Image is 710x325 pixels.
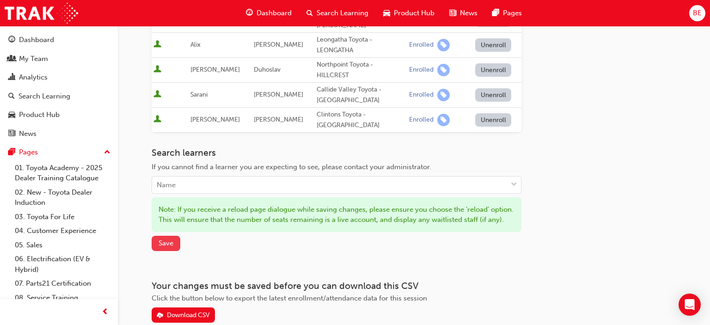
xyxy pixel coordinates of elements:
[11,291,114,305] a: 08. Service Training
[254,116,303,123] span: [PERSON_NAME]
[394,8,435,18] span: Product Hub
[317,85,405,105] div: Callide Valley Toyota - [GEOGRAPHIC_DATA]
[383,7,390,19] span: car-icon
[152,197,521,232] div: Note: If you receive a reload page dialogue while saving changes, please ensure you choose the 'r...
[449,7,456,19] span: news-icon
[317,35,405,55] div: Leongatha Toyota - LEONGATHA
[442,4,485,23] a: news-iconNews
[4,31,114,49] a: Dashboard
[8,130,15,138] span: news-icon
[152,163,431,171] span: If you cannot find a learner you are expecting to see, please contact your administrator.
[19,110,60,120] div: Product Hub
[159,239,173,247] span: Save
[511,179,517,191] span: down-icon
[492,7,499,19] span: pages-icon
[4,125,114,142] a: News
[409,116,434,124] div: Enrolled
[437,64,450,76] span: learningRecordVerb_ENROLL-icon
[306,7,313,19] span: search-icon
[317,8,368,18] span: Search Learning
[4,69,114,86] a: Analytics
[254,91,303,98] span: [PERSON_NAME]
[11,252,114,276] a: 06. Electrification (EV & Hybrid)
[257,8,292,18] span: Dashboard
[104,147,110,159] span: up-icon
[376,4,442,23] a: car-iconProduct Hub
[460,8,477,18] span: News
[475,38,511,52] button: Unenroll
[152,294,427,302] span: Click the button below to export the latest enrollment/attendance data for this session
[8,55,15,63] span: people-icon
[11,224,114,238] a: 04. Customer Experience
[475,113,511,127] button: Unenroll
[8,36,15,44] span: guage-icon
[11,238,114,252] a: 05. Sales
[102,307,109,318] span: prev-icon
[152,236,180,251] button: Save
[190,66,240,74] span: [PERSON_NAME]
[19,35,54,45] div: Dashboard
[157,180,176,190] div: Name
[437,89,450,101] span: learningRecordVerb_ENROLL-icon
[190,41,201,49] span: Alix
[475,63,511,77] button: Unenroll
[8,148,15,157] span: pages-icon
[485,4,529,23] a: pages-iconPages
[190,91,208,98] span: Sarani
[11,210,114,224] a: 03. Toyota For Life
[4,30,114,144] button: DashboardMy TeamAnalyticsSearch LearningProduct HubNews
[239,4,299,23] a: guage-iconDashboard
[246,7,253,19] span: guage-icon
[4,88,114,105] a: Search Learning
[167,311,210,319] div: Download CSV
[18,91,70,102] div: Search Learning
[409,91,434,99] div: Enrolled
[11,276,114,291] a: 07. Parts21 Certification
[475,88,511,102] button: Unenroll
[190,116,240,123] span: [PERSON_NAME]
[679,294,701,316] div: Open Intercom Messenger
[8,92,15,101] span: search-icon
[317,60,405,80] div: Northpoint Toyota - HILLCREST
[152,147,521,158] h3: Search learners
[4,144,114,161] button: Pages
[437,39,450,51] span: learningRecordVerb_ENROLL-icon
[19,147,38,158] div: Pages
[317,110,405,130] div: Clintons Toyota - [GEOGRAPHIC_DATA]
[8,111,15,119] span: car-icon
[157,312,163,320] span: download-icon
[409,66,434,74] div: Enrolled
[19,54,48,64] div: My Team
[153,65,161,74] span: User is active
[437,114,450,126] span: learningRecordVerb_ENROLL-icon
[689,5,705,21] button: BE
[693,8,702,18] span: BE
[152,281,521,291] h3: Your changes must be saved before you can download this CSV
[254,41,303,49] span: [PERSON_NAME]
[19,129,37,139] div: News
[11,185,114,210] a: 02. New - Toyota Dealer Induction
[8,74,15,82] span: chart-icon
[4,106,114,123] a: Product Hub
[503,8,522,18] span: Pages
[5,3,78,24] img: Trak
[11,161,114,185] a: 01. Toyota Academy - 2025 Dealer Training Catalogue
[152,307,215,323] button: Download CSV
[153,90,161,99] span: User is active
[409,41,434,49] div: Enrolled
[153,40,161,49] span: User is active
[299,4,376,23] a: search-iconSearch Learning
[19,72,48,83] div: Analytics
[4,50,114,67] a: My Team
[254,66,281,74] span: Duhoslav
[153,115,161,124] span: User is active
